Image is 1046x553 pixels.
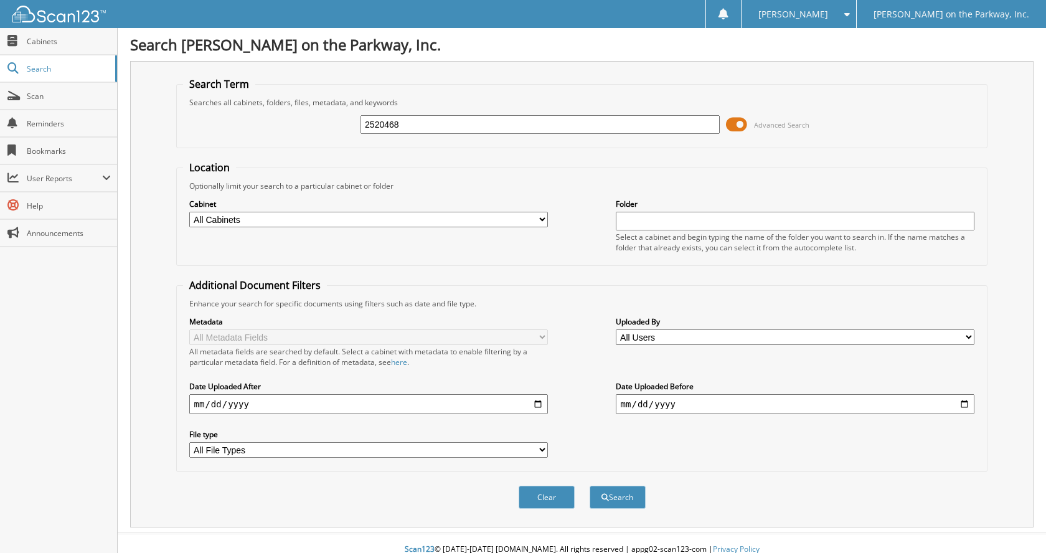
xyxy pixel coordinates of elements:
[391,357,407,367] a: here
[758,11,828,18] span: [PERSON_NAME]
[189,381,549,392] label: Date Uploaded After
[183,181,981,191] div: Optionally limit your search to a particular cabinet or folder
[12,6,106,22] img: scan123-logo-white.svg
[189,346,549,367] div: All metadata fields are searched by default. Select a cabinet with metadata to enable filtering b...
[183,278,327,292] legend: Additional Document Filters
[27,64,109,74] span: Search
[616,232,975,253] div: Select a cabinet and begin typing the name of the folder you want to search in. If the name match...
[189,394,549,414] input: start
[590,486,646,509] button: Search
[183,298,981,309] div: Enhance your search for specific documents using filters such as date and file type.
[27,91,111,102] span: Scan
[130,34,1034,55] h1: Search [PERSON_NAME] on the Parkway, Inc.
[189,429,549,440] label: File type
[754,120,809,130] span: Advanced Search
[27,228,111,239] span: Announcements
[183,77,255,91] legend: Search Term
[616,381,975,392] label: Date Uploaded Before
[27,118,111,129] span: Reminders
[616,199,975,209] label: Folder
[984,493,1046,553] iframe: Chat Widget
[27,201,111,211] span: Help
[27,146,111,156] span: Bookmarks
[616,316,975,327] label: Uploaded By
[189,199,549,209] label: Cabinet
[616,394,975,414] input: end
[183,161,236,174] legend: Location
[183,97,981,108] div: Searches all cabinets, folders, files, metadata, and keywords
[189,316,549,327] label: Metadata
[27,36,111,47] span: Cabinets
[519,486,575,509] button: Clear
[874,11,1029,18] span: [PERSON_NAME] on the Parkway, Inc.
[27,173,102,184] span: User Reports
